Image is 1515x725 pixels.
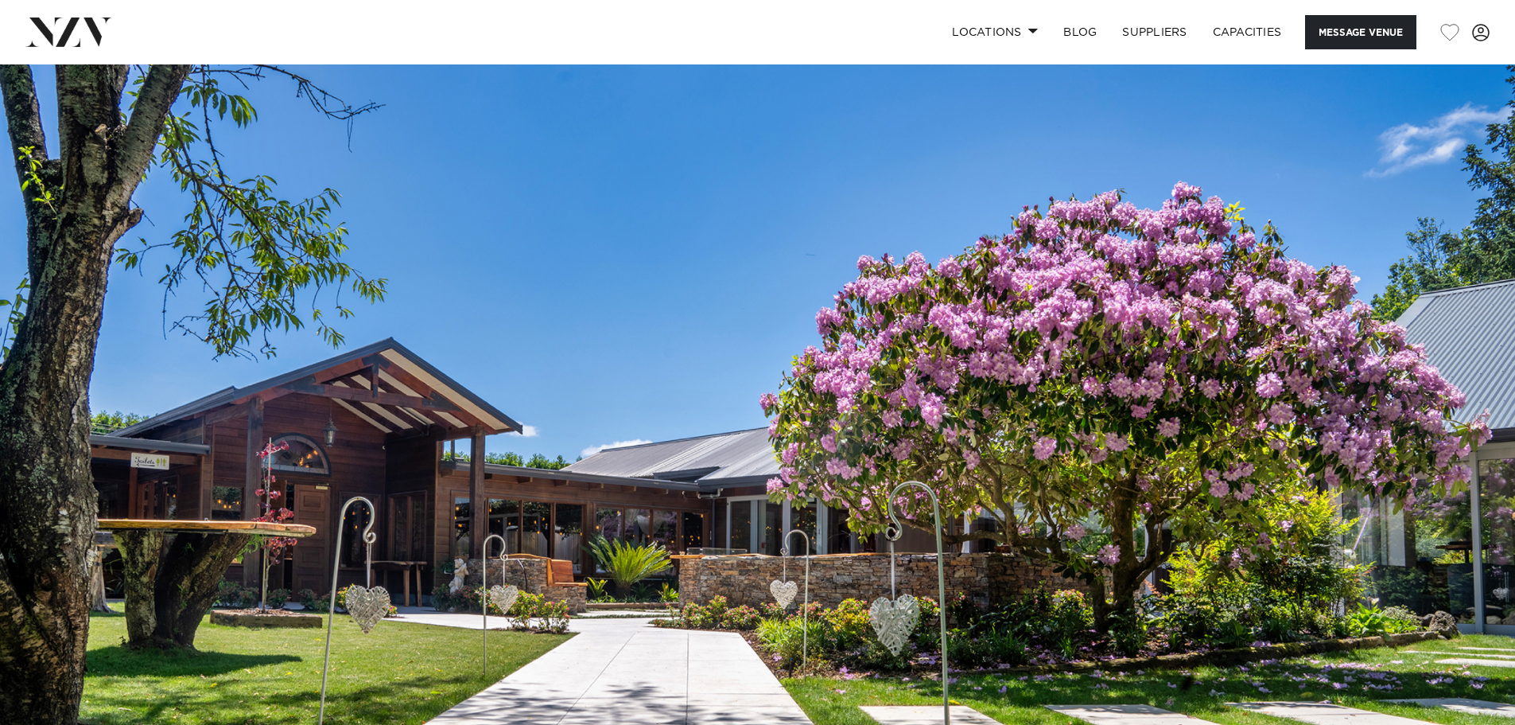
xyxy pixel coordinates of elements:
img: nzv-logo.png [25,18,112,46]
a: Capacities [1200,15,1295,49]
button: Message Venue [1305,15,1416,49]
a: BLOG [1051,15,1109,49]
a: SUPPLIERS [1109,15,1199,49]
a: Locations [939,15,1051,49]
